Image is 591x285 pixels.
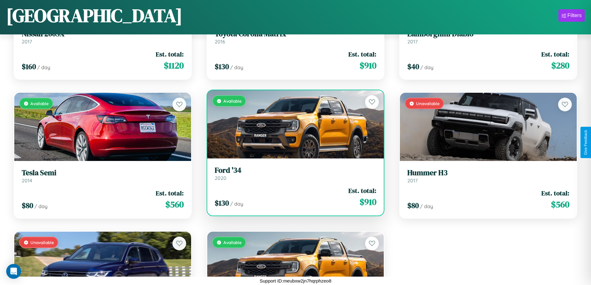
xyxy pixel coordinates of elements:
[407,168,569,177] h3: Hummer H3
[215,29,377,45] a: Toyota Corolla Matrix2016
[558,9,585,22] button: Filters
[551,59,569,72] span: $ 280
[215,38,225,45] span: 2016
[360,196,376,208] span: $ 910
[156,50,184,59] span: Est. total:
[164,59,184,72] span: $ 1120
[416,101,440,106] span: Unavailable
[34,203,47,209] span: / day
[348,50,376,59] span: Est. total:
[230,64,243,70] span: / day
[156,189,184,198] span: Est. total:
[22,177,32,184] span: 2014
[215,61,229,72] span: $ 130
[215,198,229,208] span: $ 130
[567,12,582,19] div: Filters
[30,101,49,106] span: Available
[22,168,184,184] a: Tesla Semi2014
[22,168,184,177] h3: Tesla Semi
[420,203,433,209] span: / day
[223,240,242,245] span: Available
[223,98,242,104] span: Available
[22,38,32,45] span: 2017
[30,240,54,245] span: Unavailable
[407,29,569,45] a: Lamborghini Diablo2017
[407,61,419,72] span: $ 40
[260,277,331,285] p: Support ID: meubxw2jn7hqrphzeo8
[407,200,419,211] span: $ 80
[407,38,418,45] span: 2017
[215,166,377,175] h3: Ford '34
[22,200,33,211] span: $ 80
[360,59,376,72] span: $ 910
[22,61,36,72] span: $ 160
[407,177,418,184] span: 2017
[6,3,182,28] h1: [GEOGRAPHIC_DATA]
[165,198,184,211] span: $ 560
[348,186,376,195] span: Est. total:
[407,168,569,184] a: Hummer H32017
[215,175,226,181] span: 2020
[584,130,588,155] div: Give Feedback
[6,264,21,279] div: Open Intercom Messenger
[230,201,243,207] span: / day
[37,64,50,70] span: / day
[551,198,569,211] span: $ 560
[215,166,377,181] a: Ford '342020
[420,64,433,70] span: / day
[541,50,569,59] span: Est. total:
[22,29,184,45] a: Nissan 200SX2017
[541,189,569,198] span: Est. total:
